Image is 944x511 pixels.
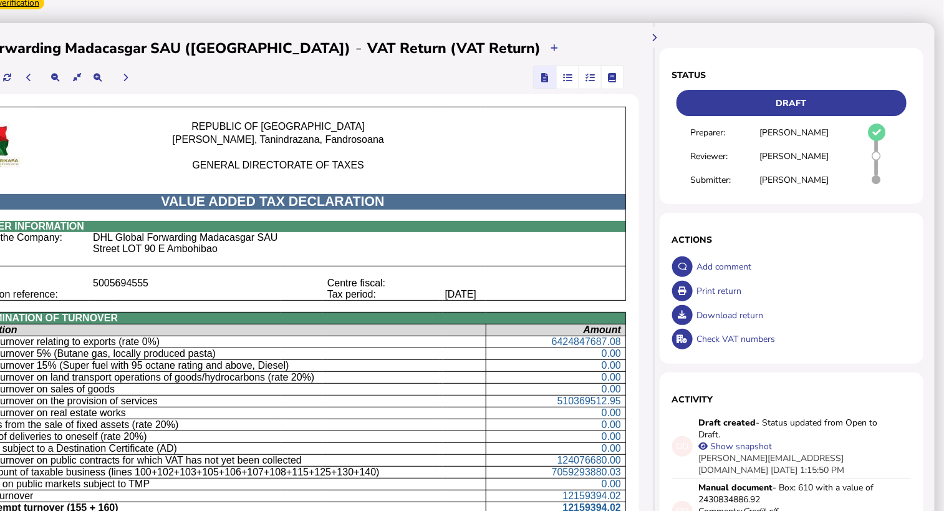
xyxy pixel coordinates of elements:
div: - Status updated from Open to Draft. [699,417,886,440]
span: 124076680.00 [557,455,621,465]
span: 0.00 [602,372,621,382]
div: Print return [694,279,911,303]
: [DATE] [445,289,476,299]
span: 12159394.02 [563,490,621,501]
button: Make the return view larger [87,67,108,88]
div: Download return [694,303,911,328]
div: Draft [677,90,907,116]
mat-button-toggle: Reconcilliation view by tax code [579,66,601,89]
span: 0.00 [602,419,621,430]
button: Download return [672,305,693,326]
button: Upload transactions [544,38,565,59]
: Street LOT 90 E Ambohibao [93,243,218,254]
span: 0.00 [602,443,621,454]
p: [PERSON_NAME], Tanindrazana, Fandrosoana [118,134,438,145]
h1: Activity [672,394,911,406]
button: Make the return view smaller [46,67,66,88]
h1: Actions [672,234,911,246]
strong: Manual document [699,482,773,494]
p: Centre fiscal: [327,278,436,289]
button: Check VAT numbers on return. [672,329,693,349]
span: 6424847687.08 [552,336,621,347]
button: Open printable view of return. [672,281,693,301]
div: Preparer: [691,127,760,139]
div: - [350,38,367,58]
span: 0.00 [602,360,621,371]
mat-button-toggle: Reconcilliation view by document [556,66,579,89]
button: View filing snapshot at this version [699,442,708,450]
p: Tax period: [327,289,436,300]
div: [PERSON_NAME] [760,127,829,139]
div: DD [672,436,693,457]
span: 0.00 [602,479,621,489]
span: 0.00 [602,384,621,394]
div: - Box: 610 with a value of 2430834886.92 [699,482,886,505]
p: REPUBLIC OF [GEOGRAPHIC_DATA] [118,121,438,132]
div: Show snapshot [708,440,795,452]
button: Hide [644,27,665,48]
: DHL Global Forwarding Madacasgar SAU [93,232,277,243]
div: Add comment [694,255,911,279]
button: Previous period [19,67,39,88]
i: Return requires halimah JOOMUNN to approve. [872,152,880,160]
strong: Draft created [699,417,756,429]
mat-button-toggle: Return view [534,66,556,89]
h2: VAT Return (VAT Return) [367,39,541,58]
div: Reviewer: [691,150,760,162]
button: Reset the return view [67,67,87,88]
div: [PERSON_NAME][EMAIL_ADDRESS][DOMAIN_NAME] [DATE] 1:15:50 PM [699,452,886,476]
div: [PERSON_NAME] [760,174,829,186]
button: Make a comment in the activity log. [672,256,693,277]
button: Next period [115,67,136,88]
span: 510369512.95 [557,396,621,406]
span: 0.00 [602,407,621,418]
p: GENERAL DIRECTORATE OF TAXES [118,160,438,171]
div: Check VAT numbers [694,327,911,351]
span: VALUE ADDED TAX DECLARATION [161,194,384,209]
span: 7059293880.03 [552,467,621,477]
: 5005694555 [93,278,148,288]
div: Submitter: [691,174,760,186]
div: Return status - Actions are restricted to nominated users [672,90,911,116]
span: Amount [584,324,621,335]
div: [PERSON_NAME] [760,150,829,162]
span: 0.00 [602,348,621,359]
h1: Status [672,69,911,81]
span: 0.00 [602,431,621,442]
mat-button-toggle: Ledger [601,66,624,89]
